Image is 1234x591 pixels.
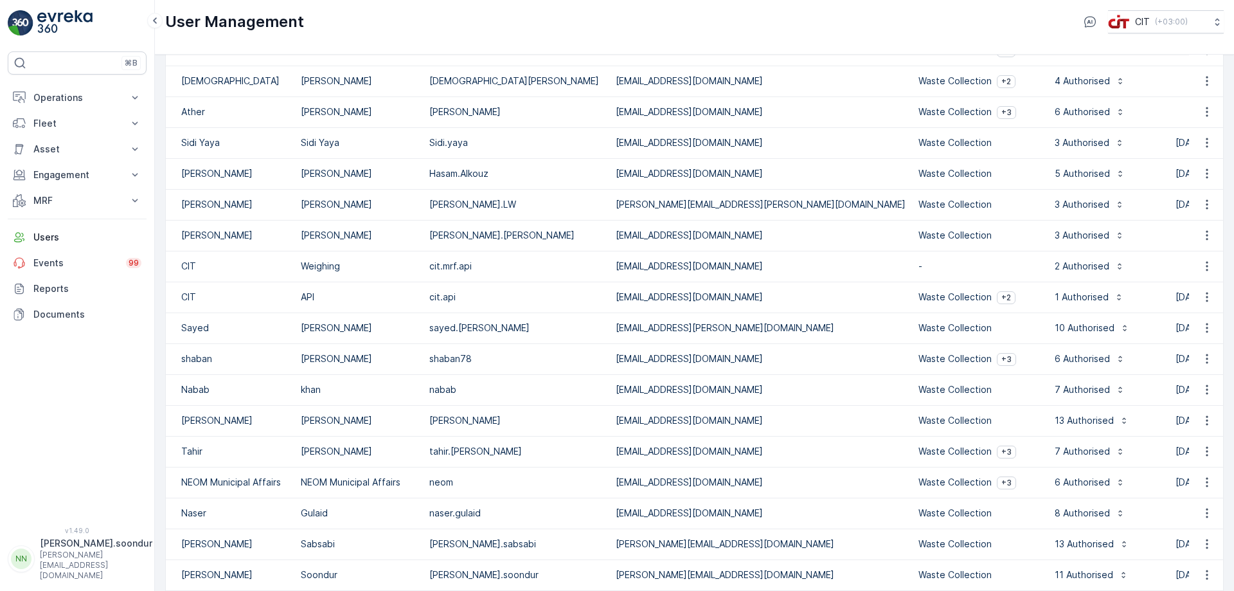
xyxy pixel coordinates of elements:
[918,105,992,118] p: Waste Collection
[166,436,294,467] td: Tahir
[294,282,423,313] td: API
[1047,256,1132,277] button: 2 Authorised
[423,467,609,498] td: neom
[423,66,609,96] td: [DEMOGRAPHIC_DATA][PERSON_NAME]
[8,85,147,111] button: Operations
[1055,198,1109,211] p: 3 Authorised
[294,66,423,96] td: [PERSON_NAME]
[294,498,423,529] td: Gulaid
[609,251,912,282] td: [EMAIL_ADDRESS][DOMAIN_NAME]
[1001,478,1012,488] span: +3
[1047,410,1137,431] button: 13 Authorised
[609,220,912,251] td: [EMAIL_ADDRESS][DOMAIN_NAME]
[33,194,121,207] p: MRF
[294,96,423,127] td: [PERSON_NAME]
[609,436,912,467] td: [EMAIL_ADDRESS][DOMAIN_NAME]
[166,282,294,313] td: CIT
[1055,322,1114,334] p: 10 Authorised
[1055,352,1110,365] p: 6 Authorised
[166,498,294,529] td: Naser
[33,308,141,321] p: Documents
[11,549,31,569] div: NN
[1001,107,1012,118] span: +3
[8,188,147,214] button: MRF
[1055,260,1109,273] p: 2 Authorised
[918,260,1034,273] p: -
[423,96,609,127] td: [PERSON_NAME]
[423,220,609,251] td: [PERSON_NAME].[PERSON_NAME]
[1047,534,1137,554] button: 13 Authorised
[1055,75,1110,87] p: 4 Authorised
[918,322,992,334] p: Waste Collection
[166,313,294,343] td: Sayed
[1001,447,1012,457] span: +3
[609,158,912,189] td: [EMAIL_ADDRESS][DOMAIN_NAME]
[1155,17,1188,27] p: ( +03:00 )
[423,313,609,343] td: sayed.[PERSON_NAME]
[166,127,294,158] td: Sidi Yaya
[1047,472,1133,493] button: 6 Authorised
[918,445,992,458] p: Waste Collection
[423,127,609,158] td: Sidi.yaya
[918,352,992,365] p: Waste Collection
[8,527,147,534] span: v 1.49.0
[1108,15,1130,29] img: cit-logo_pOk6rL0.png
[609,96,912,127] td: [EMAIL_ADDRESS][DOMAIN_NAME]
[918,198,992,211] p: Waste Collection
[166,529,294,559] td: [PERSON_NAME]
[423,282,609,313] td: cit.api
[33,143,121,156] p: Asset
[1047,287,1132,307] button: 1 Authorised
[37,10,93,36] img: logo_light-DOdMpM7g.png
[166,158,294,189] td: [PERSON_NAME]
[1047,565,1136,585] button: 11 Authorised
[609,343,912,374] td: [EMAIL_ADDRESS][DOMAIN_NAME]
[33,117,121,130] p: Fleet
[294,127,423,158] td: Sidi Yaya
[294,374,423,405] td: khan
[1047,163,1133,184] button: 5 Authorised
[166,374,294,405] td: Nabab
[8,537,147,581] button: NN[PERSON_NAME].soondur[PERSON_NAME][EMAIL_ADDRESS][DOMAIN_NAME]
[294,343,423,374] td: [PERSON_NAME]
[166,559,294,590] td: [PERSON_NAME]
[33,257,118,269] p: Events
[609,559,912,590] td: [PERSON_NAME][EMAIL_ADDRESS][DOMAIN_NAME]
[423,189,609,220] td: [PERSON_NAME].LW
[1047,102,1133,122] button: 6 Authorised
[1047,318,1138,338] button: 10 Authorised
[8,111,147,136] button: Fleet
[1047,503,1133,523] button: 8 Authorised
[1055,476,1110,489] p: 6 Authorised
[1055,507,1110,520] p: 8 Authorised
[8,136,147,162] button: Asset
[294,436,423,467] td: [PERSON_NAME]
[1047,349,1133,369] button: 6 Authorised
[1055,105,1110,118] p: 6 Authorised
[1055,136,1109,149] p: 3 Authorised
[918,167,992,180] p: Waste Collection
[33,91,121,104] p: Operations
[294,251,423,282] td: Weighing
[1055,383,1110,396] p: 7 Authorised
[423,343,609,374] td: shaban78
[1055,445,1110,458] p: 7 Authorised
[1108,10,1224,33] button: CIT(+03:00)
[609,282,912,313] td: [EMAIL_ADDRESS][DOMAIN_NAME]
[423,559,609,590] td: [PERSON_NAME].soondur
[423,405,609,436] td: [PERSON_NAME]
[918,476,992,489] p: Waste Collection
[423,498,609,529] td: naser.gulaid
[129,258,139,268] p: 99
[918,507,992,520] p: Waste Collection
[294,405,423,436] td: [PERSON_NAME]
[294,158,423,189] td: [PERSON_NAME]
[166,467,294,498] td: NEOM Municipal Affairs
[166,189,294,220] td: [PERSON_NAME]
[609,189,912,220] td: [PERSON_NAME][EMAIL_ADDRESS][PERSON_NAME][DOMAIN_NAME]
[609,127,912,158] td: [EMAIL_ADDRESS][DOMAIN_NAME]
[166,96,294,127] td: Ather
[1001,77,1011,87] span: +2
[294,189,423,220] td: [PERSON_NAME]
[8,10,33,36] img: logo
